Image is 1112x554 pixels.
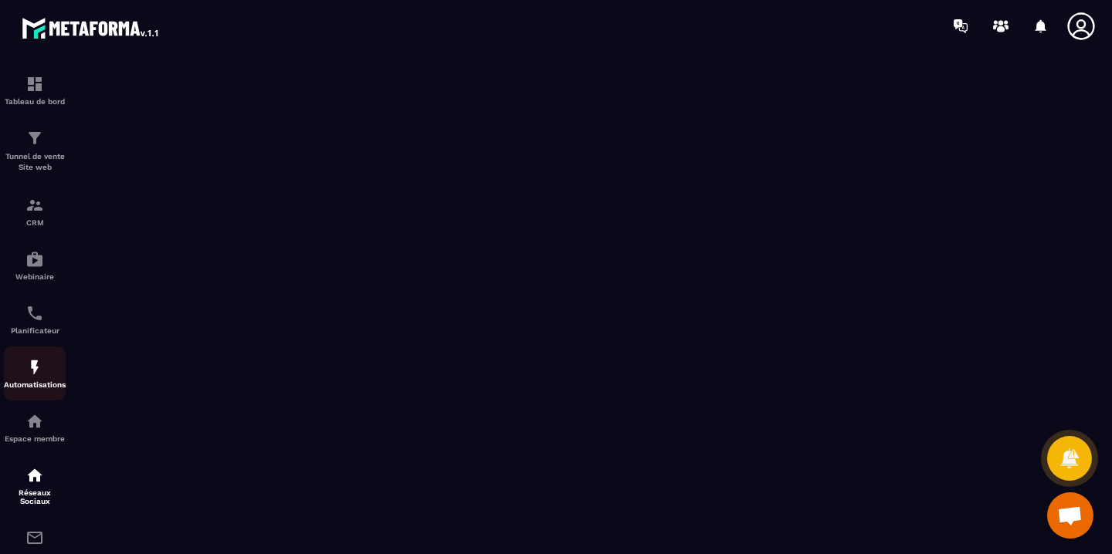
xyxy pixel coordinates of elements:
a: automationsautomationsAutomatisations [4,346,66,400]
a: automationsautomationsWebinaire [4,238,66,292]
a: Ouvrir le chat [1047,492,1093,539]
a: schedulerschedulerPlanificateur [4,292,66,346]
img: automations [25,412,44,431]
img: email [25,529,44,547]
img: automations [25,250,44,269]
img: formation [25,196,44,215]
p: Automatisations [4,380,66,389]
img: social-network [25,466,44,485]
p: CRM [4,218,66,227]
img: scheduler [25,304,44,323]
img: formation [25,75,44,93]
a: social-networksocial-networkRéseaux Sociaux [4,454,66,517]
a: formationformationTableau de bord [4,63,66,117]
p: Tableau de bord [4,97,66,106]
a: automationsautomationsEspace membre [4,400,66,454]
p: Réseaux Sociaux [4,488,66,505]
p: Planificateur [4,326,66,335]
img: logo [22,14,161,42]
a: formationformationCRM [4,184,66,238]
img: automations [25,358,44,377]
p: Tunnel de vente Site web [4,151,66,173]
p: Webinaire [4,272,66,281]
p: Espace membre [4,434,66,443]
img: formation [25,129,44,147]
a: formationformationTunnel de vente Site web [4,117,66,184]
